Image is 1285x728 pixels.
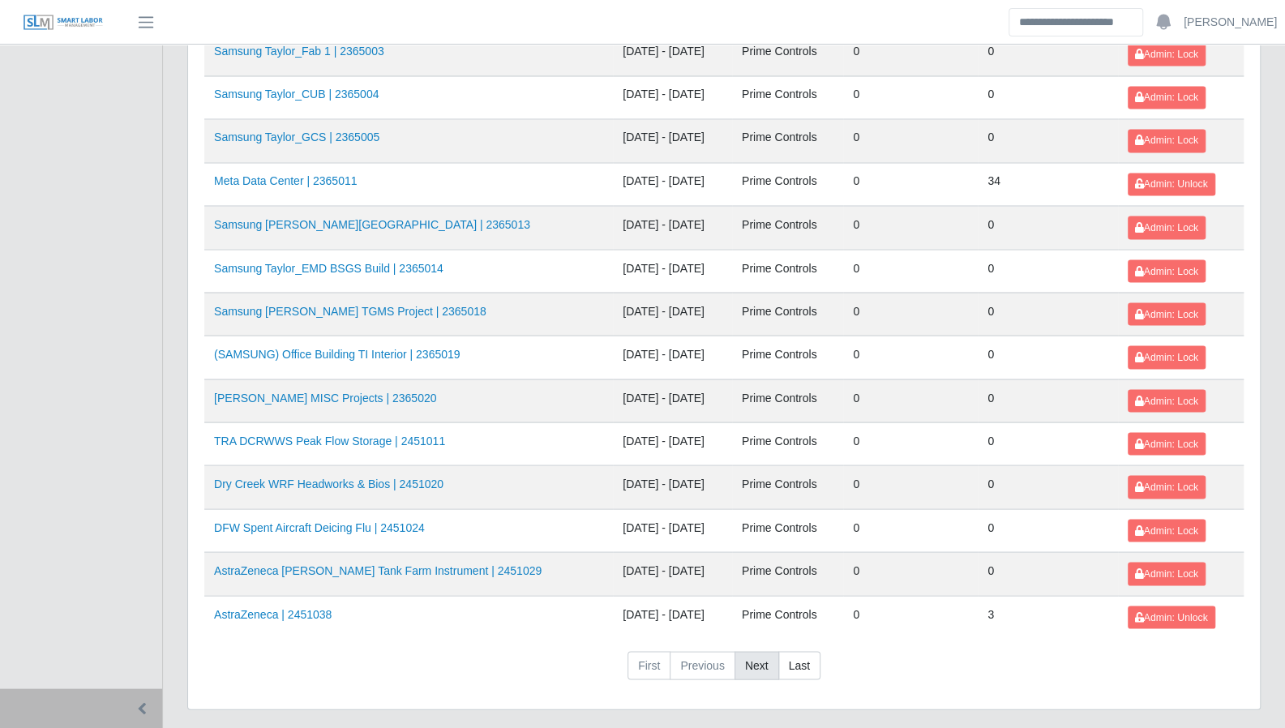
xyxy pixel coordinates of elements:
a: TRA DCRWWS Peak Flow Storage | 2451011 [214,434,445,447]
td: [DATE] - [DATE] [613,249,732,292]
td: [DATE] - [DATE] [613,206,732,249]
td: Prime Controls [732,249,843,292]
td: 0 [978,379,1117,422]
td: [DATE] - [DATE] [613,508,732,551]
td: [DATE] - [DATE] [613,76,732,119]
button: Admin: Lock [1128,259,1206,282]
td: 0 [843,162,978,205]
td: 0 [843,508,978,551]
td: 0 [843,336,978,379]
td: Prime Controls [732,32,843,75]
a: Samsung Taylor_CUB | 2365004 [214,88,379,101]
span: Admin: Lock [1135,525,1198,536]
input: Search [1009,8,1143,36]
td: 0 [978,119,1117,162]
button: Admin: Lock [1128,475,1206,498]
span: Admin: Lock [1135,221,1198,233]
button: Admin: Lock [1128,345,1206,368]
td: 34 [978,162,1117,205]
button: Admin: Unlock [1128,606,1215,628]
td: 0 [978,292,1117,335]
td: Prime Controls [732,119,843,162]
td: [DATE] - [DATE] [613,422,732,465]
a: DFW Spent Aircraft Deicing Flu | 2451024 [214,520,425,533]
a: Meta Data Center | 2365011 [214,174,357,187]
a: Samsung Taylor_Fab 1 | 2365003 [214,45,384,58]
td: Prime Controls [732,508,843,551]
td: Prime Controls [732,206,843,249]
td: [DATE] - [DATE] [613,336,732,379]
button: Admin: Lock [1128,389,1206,412]
td: 0 [978,32,1117,75]
a: [PERSON_NAME] [1184,14,1277,31]
td: Prime Controls [732,162,843,205]
span: Admin: Lock [1135,135,1198,146]
td: 0 [978,336,1117,379]
td: 0 [843,595,978,638]
span: Admin: Lock [1135,92,1198,103]
td: 0 [843,292,978,335]
span: Admin: Unlock [1135,178,1208,190]
td: Prime Controls [732,76,843,119]
button: Admin: Lock [1128,562,1206,585]
span: Admin: Lock [1135,308,1198,319]
span: Admin: Lock [1135,438,1198,449]
td: Prime Controls [732,292,843,335]
td: [DATE] - [DATE] [613,595,732,638]
td: Prime Controls [732,379,843,422]
td: Prime Controls [732,422,843,465]
td: 0 [843,206,978,249]
span: Admin: Unlock [1135,611,1208,623]
button: Admin: Lock [1128,129,1206,152]
a: Samsung [PERSON_NAME][GEOGRAPHIC_DATA] | 2365013 [214,217,530,230]
td: [DATE] - [DATE] [613,32,732,75]
button: Admin: Lock [1128,302,1206,325]
td: 0 [843,32,978,75]
td: 0 [978,552,1117,595]
span: Admin: Lock [1135,481,1198,492]
a: Samsung Taylor_GCS | 2365005 [214,131,379,143]
td: 0 [978,206,1117,249]
td: Prime Controls [732,552,843,595]
img: SLM Logo [23,14,104,32]
a: Next [735,651,779,680]
span: Admin: Lock [1135,351,1198,362]
td: [DATE] - [DATE] [613,119,732,162]
td: 0 [843,465,978,508]
span: Admin: Lock [1135,395,1198,406]
td: Prime Controls [732,465,843,508]
td: 0 [843,379,978,422]
td: 0 [843,552,978,595]
td: [DATE] - [DATE] [613,292,732,335]
span: Admin: Lock [1135,265,1198,276]
td: 0 [843,422,978,465]
span: Admin: Lock [1135,567,1198,579]
td: 0 [978,76,1117,119]
a: Samsung [PERSON_NAME] TGMS Project | 2365018 [214,304,486,317]
td: [DATE] - [DATE] [613,162,732,205]
nav: pagination [204,651,1244,693]
td: 0 [843,76,978,119]
a: Last [778,651,820,680]
td: 0 [978,465,1117,508]
td: 0 [843,249,978,292]
a: AstraZeneca | 2451038 [214,607,332,620]
button: Admin: Lock [1128,216,1206,238]
td: [DATE] - [DATE] [613,379,732,422]
button: Admin: Unlock [1128,173,1215,195]
td: 0 [843,119,978,162]
td: 0 [978,422,1117,465]
button: Admin: Lock [1128,86,1206,109]
td: 0 [978,249,1117,292]
span: Admin: Lock [1135,49,1198,60]
a: Dry Creek WRF Headworks & Bios | 2451020 [214,477,443,490]
td: [DATE] - [DATE] [613,552,732,595]
a: AstraZeneca [PERSON_NAME] Tank Farm Instrument | 2451029 [214,563,542,576]
a: [PERSON_NAME] MISC Projects | 2365020 [214,391,436,404]
td: 0 [978,508,1117,551]
button: Admin: Lock [1128,519,1206,542]
td: Prime Controls [732,595,843,638]
a: (SAMSUNG) Office Building TI Interior | 2365019 [214,347,460,360]
button: Admin: Lock [1128,432,1206,455]
a: Samsung Taylor_EMD BSGS Build | 2365014 [214,261,443,274]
